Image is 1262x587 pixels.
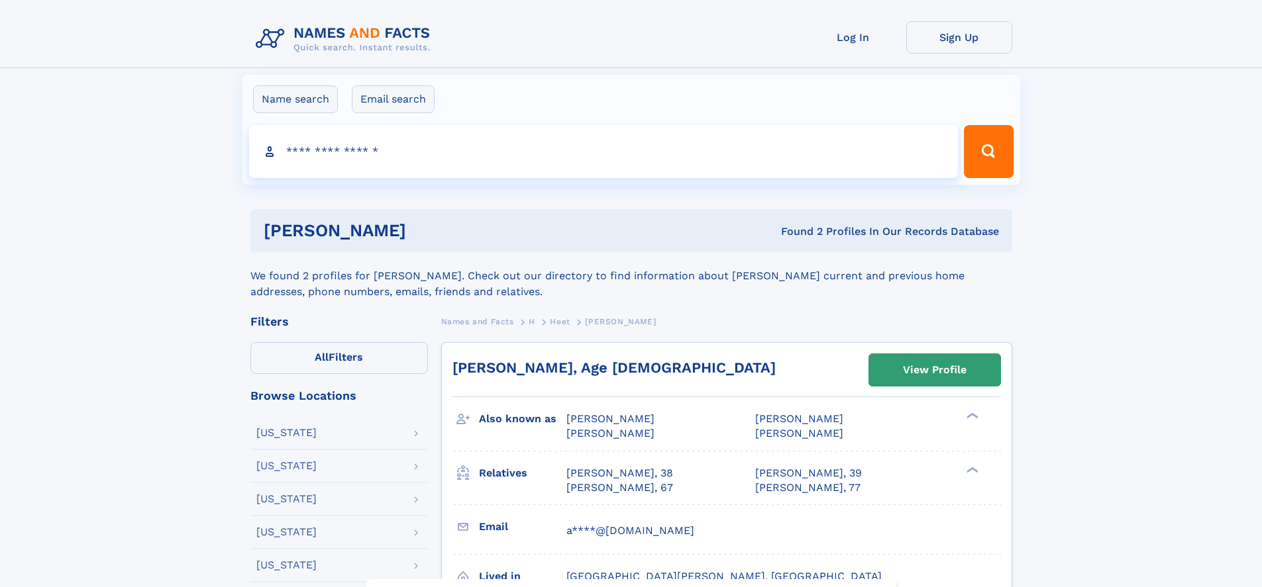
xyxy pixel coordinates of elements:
[566,570,882,582] span: [GEOGRAPHIC_DATA][PERSON_NAME], [GEOGRAPHIC_DATA]
[253,85,338,113] label: Name search
[550,313,570,330] a: Heet
[249,125,959,178] input: search input
[594,224,999,239] div: Found 2 Profiles In Our Records Database
[800,21,906,54] a: Log In
[250,342,428,374] label: Filters
[352,85,435,113] label: Email search
[479,516,566,538] h3: Email
[566,480,673,495] a: [PERSON_NAME], 67
[256,461,317,471] div: [US_STATE]
[250,21,441,57] img: Logo Names and Facts
[250,316,428,328] div: Filters
[566,466,673,480] a: [PERSON_NAME], 38
[452,359,776,376] a: [PERSON_NAME], Age [DEMOGRAPHIC_DATA]
[250,252,1012,300] div: We found 2 profiles for [PERSON_NAME]. Check out our directory to find information about [PERSON_...
[264,222,594,239] h1: [PERSON_NAME]
[479,462,566,484] h3: Relatives
[903,355,967,385] div: View Profile
[479,408,566,430] h3: Also known as
[755,466,862,480] a: [PERSON_NAME], 39
[964,125,1013,178] button: Search Button
[256,428,317,438] div: [US_STATE]
[755,427,843,439] span: [PERSON_NAME]
[869,354,1000,386] a: View Profile
[963,412,979,420] div: ❯
[566,427,655,439] span: [PERSON_NAME]
[585,317,656,326] span: [PERSON_NAME]
[755,480,861,495] a: [PERSON_NAME], 77
[256,560,317,570] div: [US_STATE]
[529,313,535,330] a: H
[315,351,329,363] span: All
[256,527,317,537] div: [US_STATE]
[250,390,428,402] div: Browse Locations
[566,412,655,425] span: [PERSON_NAME]
[963,465,979,474] div: ❯
[550,317,570,326] span: Heet
[755,412,843,425] span: [PERSON_NAME]
[529,317,535,326] span: H
[256,494,317,504] div: [US_STATE]
[441,313,514,330] a: Names and Facts
[906,21,1012,54] a: Sign Up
